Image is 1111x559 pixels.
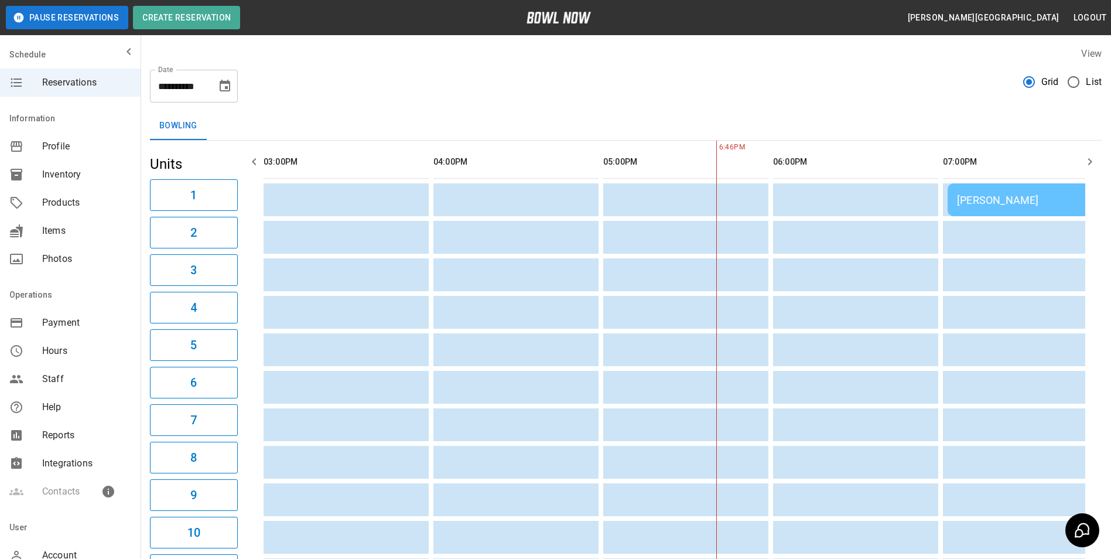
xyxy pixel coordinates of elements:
h6: 7 [190,411,197,430]
button: Choose date, selected date is Oct 10, 2025 [213,74,237,98]
span: Grid [1041,75,1059,89]
button: 8 [150,442,238,473]
button: 5 [150,329,238,361]
button: Bowling [150,112,207,140]
span: Reservations [42,76,131,90]
label: View [1081,48,1102,59]
th: 05:00PM [603,145,768,179]
h6: 4 [190,298,197,317]
button: Pause Reservations [6,6,128,29]
div: inventory tabs [150,112,1102,140]
button: 3 [150,254,238,286]
h6: 9 [190,486,197,505]
img: logo [527,12,591,23]
h6: 6 [190,373,197,392]
h6: 1 [190,186,197,204]
button: Create Reservation [133,6,240,29]
span: Inventory [42,168,131,182]
button: 6 [150,367,238,398]
span: Help [42,400,131,414]
span: 6:46PM [716,142,719,154]
h6: 10 [187,523,200,542]
span: Products [42,196,131,210]
button: 9 [150,479,238,511]
th: 03:00PM [264,145,429,179]
h6: 8 [190,448,197,467]
h6: 2 [190,223,197,242]
span: Reports [42,428,131,442]
span: Items [42,224,131,238]
span: Photos [42,252,131,266]
button: Logout [1069,7,1111,29]
h6: 3 [190,261,197,279]
span: Hours [42,344,131,358]
th: 06:00PM [773,145,938,179]
h5: Units [150,155,238,173]
button: 1 [150,179,238,211]
button: 4 [150,292,238,323]
button: 10 [150,517,238,548]
th: 04:00PM [433,145,599,179]
span: Profile [42,139,131,154]
button: 2 [150,217,238,248]
span: List [1086,75,1102,89]
span: Payment [42,316,131,330]
button: 7 [150,404,238,436]
h6: 5 [190,336,197,355]
button: [PERSON_NAME][GEOGRAPHIC_DATA] [903,7,1064,29]
span: Integrations [42,456,131,471]
span: Staff [42,372,131,386]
